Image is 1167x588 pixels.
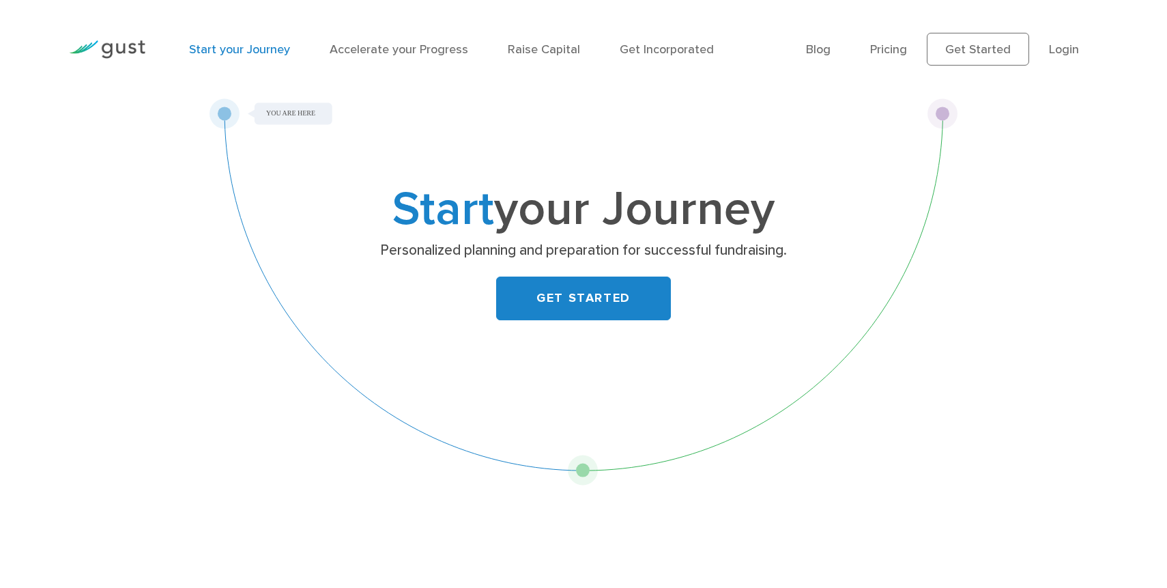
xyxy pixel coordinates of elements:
a: Raise Capital [508,42,580,57]
img: Gust Logo [69,40,145,59]
a: GET STARTED [496,277,671,320]
a: Get Incorporated [620,42,714,57]
a: Start your Journey [189,42,290,57]
a: Pricing [870,42,907,57]
a: Accelerate your Progress [330,42,468,57]
span: Start [392,180,494,238]
a: Blog [806,42,831,57]
a: Get Started [927,33,1029,66]
p: Personalized planning and preparation for successful fundraising. [319,241,848,260]
h1: your Journey [314,188,853,232]
a: Login [1049,42,1079,57]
